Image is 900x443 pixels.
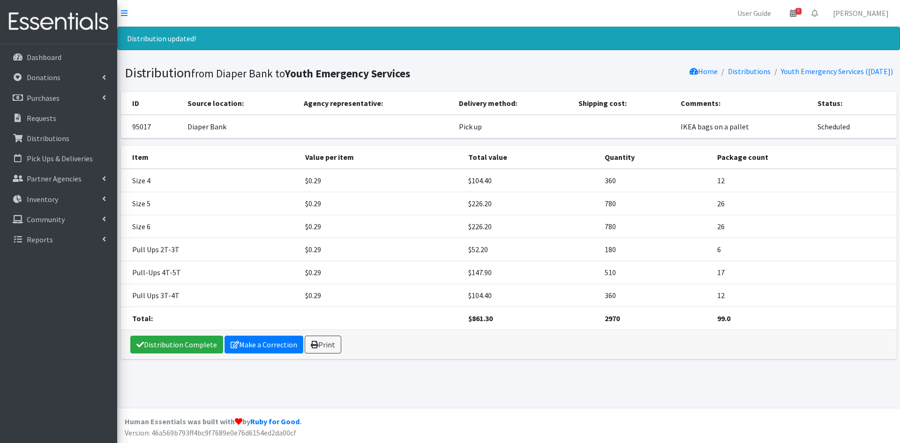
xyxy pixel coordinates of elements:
th: Status: [812,92,897,115]
a: Ruby for Good [250,417,300,426]
span: 9 [795,8,802,15]
td: 17 [712,261,897,284]
small: from Diaper Bank to [191,67,410,80]
a: Youth Emergency Services ([DATE]) [781,67,893,76]
a: Requests [4,109,113,128]
a: Distributions [4,129,113,148]
td: 26 [712,192,897,215]
th: Comments: [675,92,812,115]
a: Purchases [4,89,113,107]
span: Version: 46a569b793ff4bc9f7689e0e76d6154ed2da00cf [125,428,296,437]
p: Pick Ups & Deliveries [27,154,93,163]
img: HumanEssentials [4,6,113,38]
p: Donations [27,73,60,82]
td: 360 [599,284,712,307]
td: 510 [599,261,712,284]
td: $0.29 [300,215,463,238]
td: $104.40 [463,284,599,307]
th: Delivery method: [453,92,572,115]
a: Reports [4,230,113,249]
a: Inventory [4,190,113,209]
td: $226.20 [463,192,599,215]
th: Quantity [599,146,712,169]
p: Partner Agencies [27,174,82,183]
th: Total value [463,146,599,169]
td: 780 [599,215,712,238]
p: Requests [27,113,56,123]
td: $147.90 [463,261,599,284]
th: Item [121,146,300,169]
td: 26 [712,215,897,238]
td: $0.29 [300,284,463,307]
p: Community [27,215,65,224]
strong: $861.30 [468,314,493,323]
a: User Guide [730,4,779,23]
b: Youth Emergency Services [285,67,410,80]
td: 12 [712,169,897,192]
td: 360 [599,169,712,192]
td: Size 6 [121,215,300,238]
strong: Human Essentials was built with by . [125,417,301,426]
p: Dashboard [27,53,61,62]
p: Inventory [27,195,58,204]
th: Package count [712,146,897,169]
a: Partner Agencies [4,169,113,188]
td: Pull-Ups 4T-5T [121,261,300,284]
a: Dashboard [4,48,113,67]
th: Shipping cost: [573,92,675,115]
h1: Distribution [125,65,505,81]
td: 180 [599,238,712,261]
strong: Total: [132,314,153,323]
p: Purchases [27,93,60,103]
td: Pick up [453,115,572,138]
td: 6 [712,238,897,261]
th: ID [121,92,182,115]
td: $0.29 [300,238,463,261]
td: Size 5 [121,192,300,215]
a: Donations [4,68,113,87]
strong: 2970 [605,314,620,323]
p: Reports [27,235,53,244]
td: 12 [712,284,897,307]
td: 95017 [121,115,182,138]
a: Print [305,336,341,353]
strong: 99.0 [717,314,730,323]
a: Distributions [728,67,771,76]
td: $0.29 [300,169,463,192]
th: Source location: [182,92,298,115]
div: Distribution updated! [117,27,900,50]
a: Community [4,210,113,229]
td: Diaper Bank [182,115,298,138]
td: $52.20 [463,238,599,261]
td: Size 4 [121,169,300,192]
a: [PERSON_NAME] [825,4,896,23]
td: Pull Ups 2T-3T [121,238,300,261]
th: Agency representative: [298,92,454,115]
a: 9 [782,4,804,23]
a: Make a Correction [225,336,303,353]
td: $104.40 [463,169,599,192]
td: $0.29 [300,261,463,284]
td: IKEA bags on a pallet [675,115,812,138]
a: Home [690,67,718,76]
td: Scheduled [812,115,897,138]
td: $226.20 [463,215,599,238]
td: Pull Ups 3T-4T [121,284,300,307]
a: Distribution Complete [130,336,223,353]
p: Distributions [27,134,69,143]
td: $0.29 [300,192,463,215]
td: 780 [599,192,712,215]
th: Value per item [300,146,463,169]
a: Pick Ups & Deliveries [4,149,113,168]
